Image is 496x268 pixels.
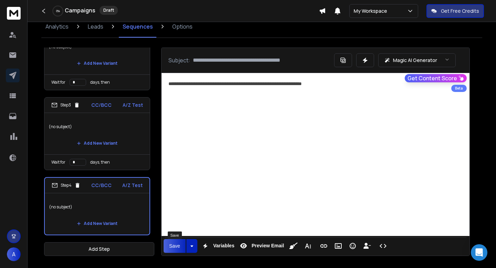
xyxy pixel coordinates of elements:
[168,231,182,239] div: Save
[84,16,107,38] a: Leads
[100,6,118,15] div: Draft
[441,8,479,14] p: Get Free Credits
[123,22,153,31] p: Sequences
[71,136,123,150] button: Add New Variant
[393,57,437,64] p: Magic AI Generator
[237,239,285,253] button: Preview Email
[56,9,60,13] p: 0 %
[212,243,236,249] span: Variables
[44,177,150,235] li: Step4CC/BCCA/Z Test(no subject)Add New Variant
[471,244,487,261] div: Open Intercom Messenger
[376,239,390,253] button: Code View
[405,74,467,82] button: Get Content Score
[164,239,186,253] button: Save
[51,159,65,165] p: Wait for
[7,247,21,261] button: A
[172,22,193,31] p: Options
[123,102,143,109] p: A/Z Test
[90,80,110,85] p: days, then
[332,239,345,253] button: Insert Image (⌘P)
[346,239,359,253] button: Emoticons
[122,182,143,189] p: A/Z Test
[426,4,484,18] button: Get Free Credits
[354,8,390,14] p: My Workspace
[91,182,112,189] p: CC/BCC
[199,239,236,253] button: Variables
[44,17,150,90] li: Step2CC/BCCA/Z Test(no subject)Add New VariantWait fordays, then
[250,243,285,249] span: Preview Email
[361,239,374,253] button: Insert Unsubscribe Link
[52,182,81,188] div: Step 4
[88,22,103,31] p: Leads
[41,16,73,38] a: Analytics
[378,53,456,67] button: Magic AI Generator
[91,102,112,109] p: CC/BCC
[118,16,157,38] a: Sequences
[90,159,110,165] p: days, then
[65,6,95,14] h1: Campaigns
[49,117,146,136] p: (no subject)
[44,242,154,256] button: Add Step
[51,102,80,108] div: Step 3
[451,85,467,92] div: Beta
[168,56,190,64] p: Subject:
[287,239,300,253] button: Clean HTML
[44,97,150,170] li: Step3CC/BCCA/Z Test(no subject)Add New VariantWait fordays, then
[71,217,123,230] button: Add New Variant
[71,56,123,70] button: Add New Variant
[51,80,65,85] p: Wait for
[168,16,197,38] a: Options
[49,197,145,217] p: (no subject)
[45,22,69,31] p: Analytics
